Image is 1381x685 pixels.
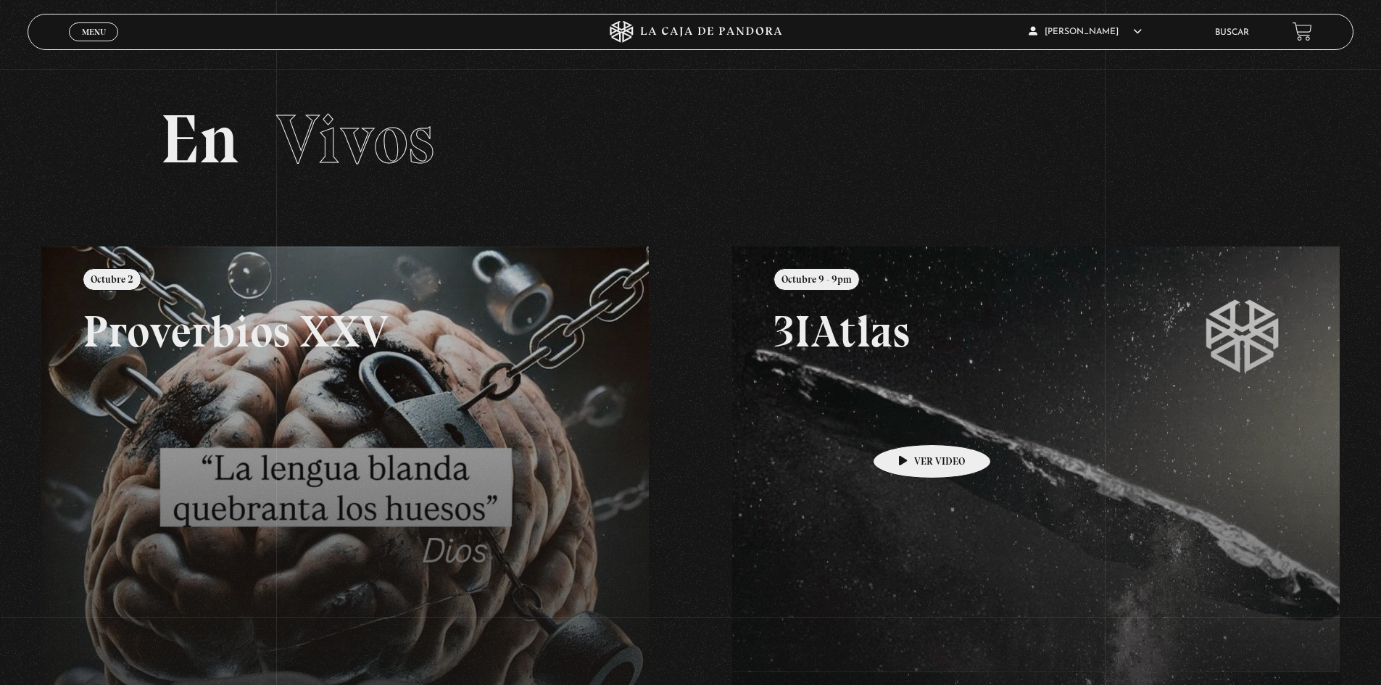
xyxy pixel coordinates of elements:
a: View your shopping cart [1293,22,1312,41]
span: [PERSON_NAME] [1029,28,1142,36]
span: Menu [82,28,106,36]
span: Vivos [276,98,434,180]
a: Buscar [1215,28,1249,37]
h2: En [160,105,1221,174]
span: Cerrar [77,40,111,50]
